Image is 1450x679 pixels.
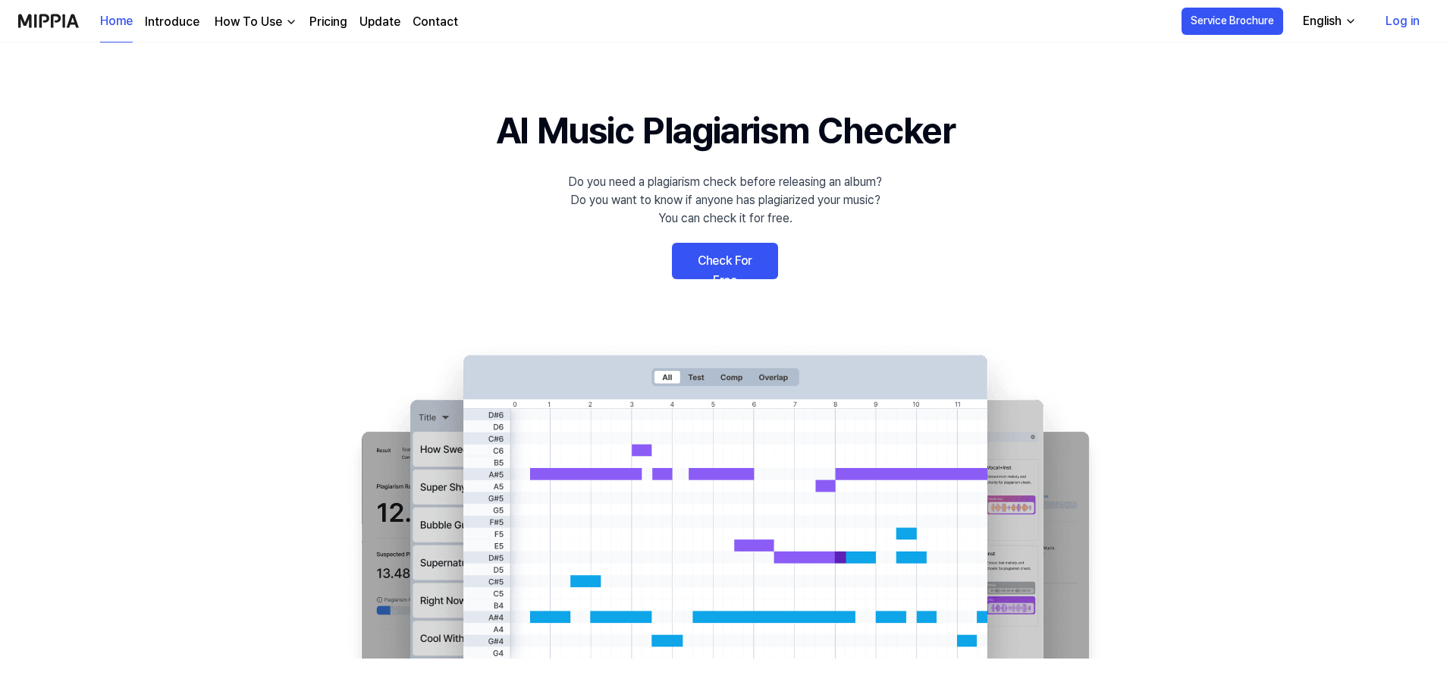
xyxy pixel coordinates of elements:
[672,243,778,279] a: Check For Free
[1291,6,1366,36] button: English
[1300,12,1345,30] div: English
[568,173,882,228] div: Do you need a plagiarism check before releasing an album? Do you want to know if anyone has plagi...
[212,13,297,31] button: How To Use
[100,1,133,42] a: Home
[1182,8,1283,35] button: Service Brochure
[331,340,1119,659] img: main Image
[145,13,199,31] a: Introduce
[496,103,955,158] h1: AI Music Plagiarism Checker
[413,13,458,31] a: Contact
[285,16,297,28] img: down
[212,13,285,31] div: How To Use
[309,13,347,31] a: Pricing
[359,13,400,31] a: Update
